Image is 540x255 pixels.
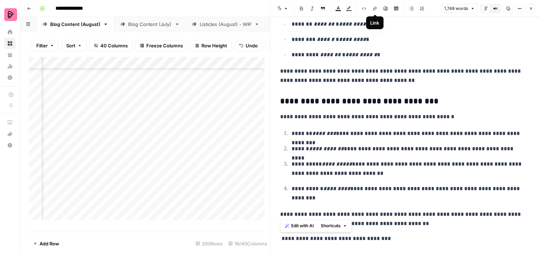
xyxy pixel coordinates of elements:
button: What's new? [4,128,16,140]
a: Settings [4,72,16,83]
img: Preply Logo [4,8,17,21]
span: Freeze Columns [146,42,183,49]
span: Add Row [40,240,59,247]
button: Add Row [29,238,63,249]
a: AirOps Academy [4,117,16,128]
button: 40 Columns [89,40,132,51]
button: Help + Support [4,140,16,151]
a: Browse [4,38,16,49]
button: Shortcuts [318,222,350,231]
div: Blog Content (July) [128,21,172,28]
button: Filter [32,40,59,51]
a: Blog Content (August) [36,17,114,31]
div: Link [371,19,379,26]
button: Workspace: Preply [4,6,16,24]
button: Freeze Columns [135,40,188,51]
span: Shortcuts [321,223,341,229]
span: 1,748 words [445,5,468,12]
button: Sort [62,40,86,51]
div: 19/40 Columns [226,238,270,249]
a: Blog Content (July) [114,17,186,31]
button: Edit with AI [282,222,317,231]
span: Row Height [201,42,227,49]
div: Blog Content (August) [50,21,100,28]
a: Blog Content (May) [266,17,337,31]
span: 40 Columns [100,42,128,49]
div: 200 Rows [193,238,226,249]
button: 1,748 words [441,4,478,13]
a: Usage [4,61,16,72]
a: Home [4,26,16,38]
button: Row Height [190,40,232,51]
span: Undo [246,42,258,49]
a: Listicles (August) - WIP [186,17,266,31]
span: Sort [66,42,75,49]
span: Filter [36,42,48,49]
div: What's new? [5,129,15,139]
div: Listicles (August) - WIP [200,21,252,28]
span: Edit with AI [292,223,314,229]
button: Undo [235,40,262,51]
a: Your Data [4,49,16,61]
